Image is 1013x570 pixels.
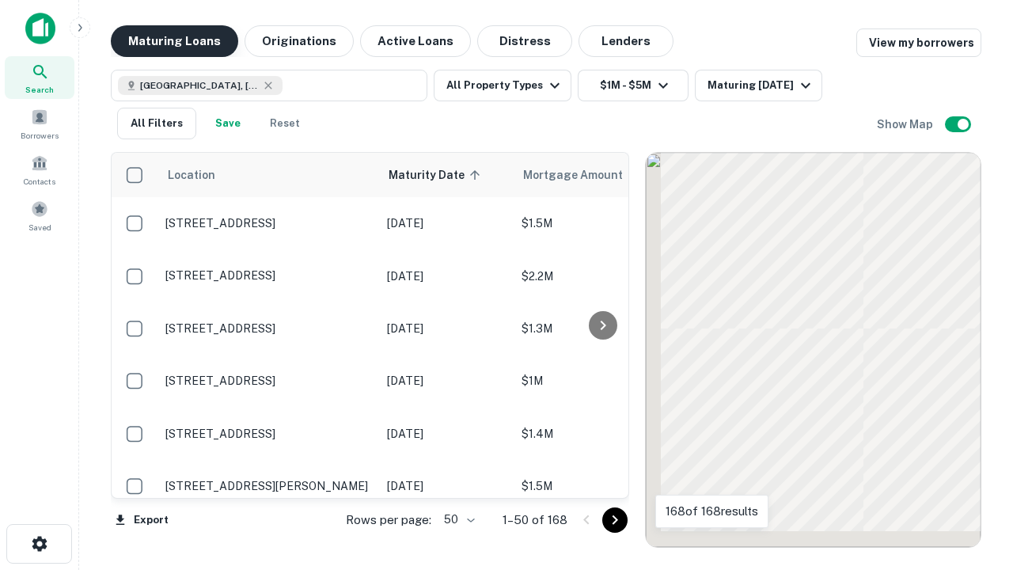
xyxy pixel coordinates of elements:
span: Location [167,165,215,184]
p: [DATE] [387,215,506,232]
a: Borrowers [5,102,74,145]
p: 168 of 168 results [666,502,758,521]
p: [STREET_ADDRESS] [165,321,371,336]
button: Active Loans [360,25,471,57]
p: [DATE] [387,372,506,389]
span: [GEOGRAPHIC_DATA], [GEOGRAPHIC_DATA], [GEOGRAPHIC_DATA] [140,78,259,93]
p: $1.3M [522,320,680,337]
button: Save your search to get updates of matches that match your search criteria. [203,108,253,139]
p: [STREET_ADDRESS] [165,374,371,388]
button: Maturing [DATE] [695,70,822,101]
p: [STREET_ADDRESS][PERSON_NAME] [165,479,371,493]
div: Maturing [DATE] [708,76,815,95]
p: [STREET_ADDRESS] [165,216,371,230]
button: $1M - $5M [578,70,689,101]
button: Reset [260,108,310,139]
button: Distress [477,25,572,57]
button: Go to next page [602,507,628,533]
span: Search [25,83,54,96]
th: Mortgage Amount [514,153,688,197]
span: Saved [28,221,51,234]
p: [STREET_ADDRESS] [165,268,371,283]
p: $1.5M [522,477,680,495]
p: $1M [522,372,680,389]
a: View my borrowers [856,28,981,57]
h6: Show Map [877,116,935,133]
div: 0 0 [646,153,981,547]
span: Borrowers [21,129,59,142]
p: [STREET_ADDRESS] [165,427,371,441]
p: 1–50 of 168 [503,511,567,530]
p: [DATE] [387,320,506,337]
span: Mortgage Amount [523,165,643,184]
button: Lenders [579,25,673,57]
button: Originations [245,25,354,57]
img: capitalize-icon.png [25,13,55,44]
a: Search [5,56,74,99]
button: All Filters [117,108,196,139]
button: [GEOGRAPHIC_DATA], [GEOGRAPHIC_DATA], [GEOGRAPHIC_DATA] [111,70,427,101]
p: [DATE] [387,268,506,285]
a: Saved [5,194,74,237]
a: Contacts [5,148,74,191]
span: Contacts [24,175,55,188]
p: $2.2M [522,268,680,285]
p: $1.5M [522,215,680,232]
div: 50 [438,508,477,531]
p: Rows per page: [346,511,431,530]
p: [DATE] [387,425,506,443]
p: $1.4M [522,425,680,443]
button: Maturing Loans [111,25,238,57]
button: All Property Types [434,70,571,101]
button: Export [111,508,173,532]
th: Maturity Date [379,153,514,197]
span: Maturity Date [389,165,485,184]
iframe: Chat Widget [934,443,1013,519]
th: Location [157,153,379,197]
p: [DATE] [387,477,506,495]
